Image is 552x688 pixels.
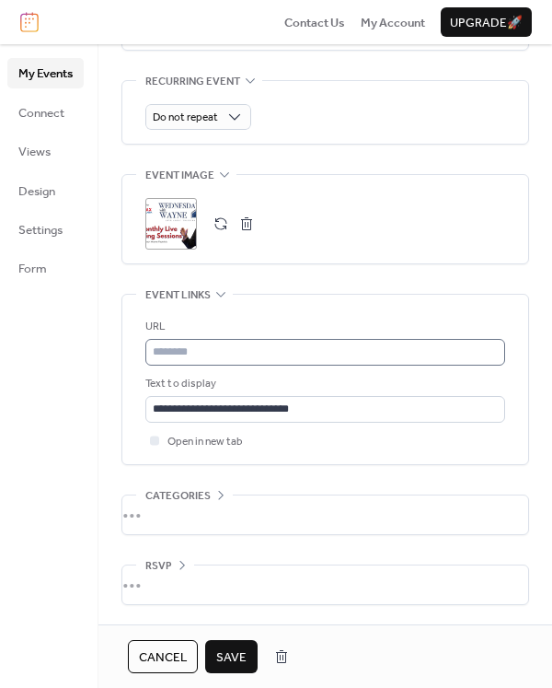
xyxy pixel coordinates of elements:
span: RSVP [145,557,172,576]
span: Cancel [139,648,187,667]
span: Design [18,182,55,201]
div: ; [145,198,197,250]
span: My Events [18,64,73,83]
a: Form [7,253,84,283]
button: Upgrade🚀 [441,7,532,37]
span: Event image [145,167,214,185]
img: logo [20,12,39,32]
span: Connect [18,104,64,122]
a: Design [7,176,84,205]
span: Upgrade 🚀 [450,14,523,32]
span: Do not repeat [153,107,218,128]
span: Settings [18,221,63,239]
span: Views [18,143,51,161]
span: Recurring event [145,72,240,90]
span: Save [216,648,247,667]
div: Text to display [145,375,501,393]
button: Save [205,640,258,673]
a: Connect [7,98,84,127]
a: Settings [7,215,84,244]
span: Form [18,260,47,278]
div: ••• [122,566,528,604]
span: My Account [361,14,425,32]
a: My Events [7,58,84,87]
a: My Account [361,13,425,31]
span: Event links [145,286,211,305]
span: Open in new tab [167,433,243,451]
span: Categories [145,487,211,506]
div: URL [145,318,501,336]
span: Contact Us [284,14,345,32]
button: Cancel [128,640,198,673]
a: Contact Us [284,13,345,31]
a: Views [7,136,84,166]
div: ••• [122,496,528,534]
